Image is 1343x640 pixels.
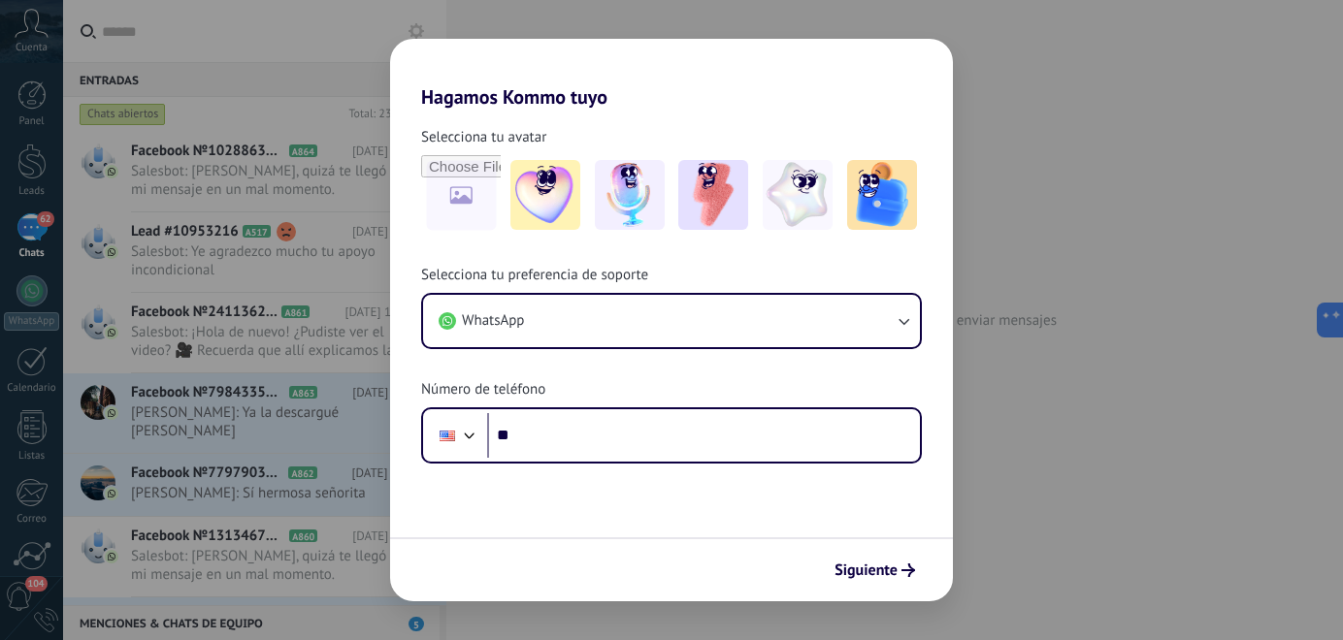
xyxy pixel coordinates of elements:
span: WhatsApp [462,311,524,331]
button: Siguiente [826,554,924,587]
img: -3.jpeg [678,160,748,230]
button: WhatsApp [423,295,920,347]
div: United States: + 1 [429,415,466,456]
img: -5.jpeg [847,160,917,230]
img: -1.jpeg [510,160,580,230]
img: -4.jpeg [763,160,833,230]
span: Selecciona tu avatar [421,128,546,147]
span: Selecciona tu preferencia de soporte [421,266,648,285]
img: -2.jpeg [595,160,665,230]
span: Número de teléfono [421,380,545,400]
span: Siguiente [835,563,898,577]
h2: Hagamos Kommo tuyo [390,39,953,109]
